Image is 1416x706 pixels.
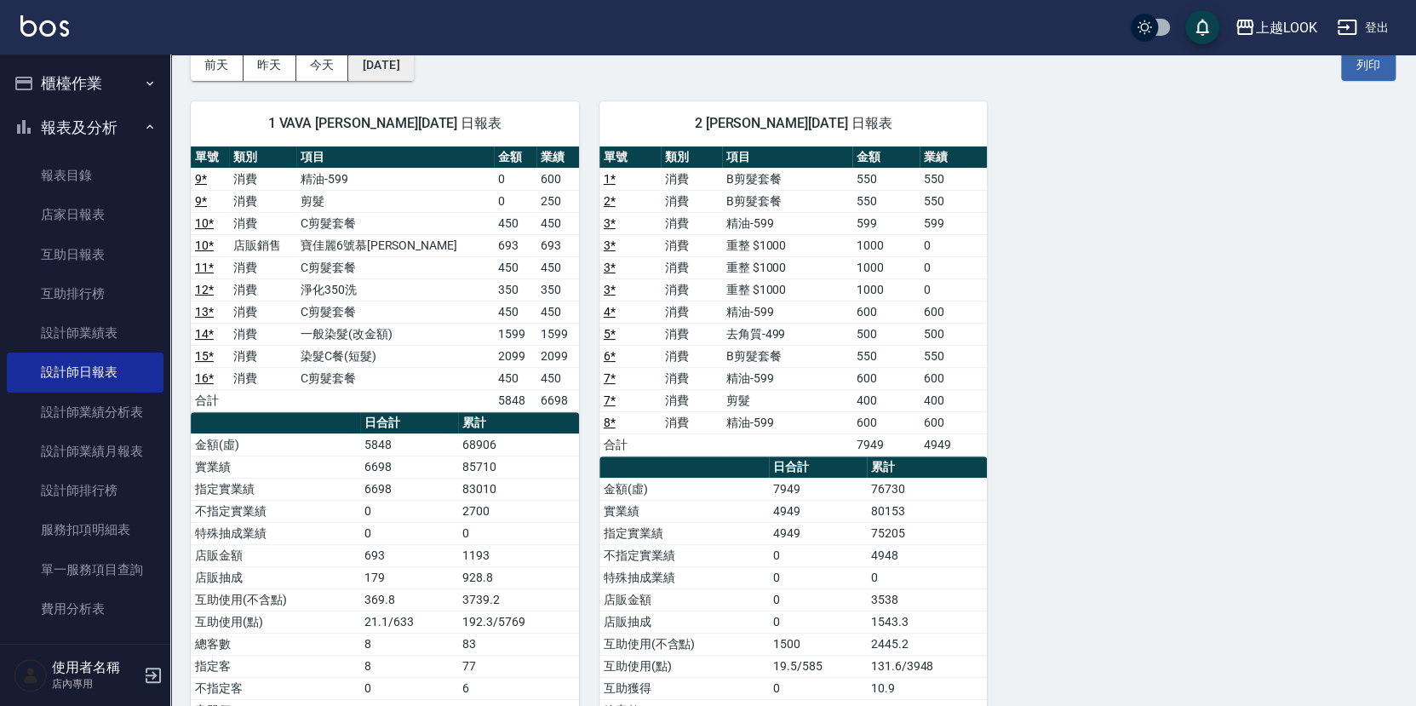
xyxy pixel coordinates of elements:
td: 450 [536,212,579,234]
td: 8 [360,633,458,655]
th: 業績 [536,146,579,169]
th: 業績 [920,146,987,169]
td: 600 [920,367,987,389]
td: 2099 [536,345,579,367]
td: 消費 [661,389,722,411]
td: 550 [852,168,920,190]
td: 6698 [360,456,458,478]
td: 369.8 [360,588,458,611]
td: 600 [920,301,987,323]
td: 剪髮 [296,190,494,212]
td: 550 [852,345,920,367]
th: 類別 [229,146,296,169]
td: 350 [536,278,579,301]
td: 互助獲得 [599,677,769,699]
td: 互助使用(點) [599,655,769,677]
button: 今天 [296,49,349,81]
td: 指定實業績 [191,478,360,500]
button: 前天 [191,49,244,81]
a: 設計師業績表 [7,313,163,353]
td: 實業績 [191,456,360,478]
td: 重整 $1000 [722,234,852,256]
td: 0 [769,611,867,633]
td: 4949 [769,500,867,522]
td: 77 [458,655,579,677]
td: 精油-599 [722,367,852,389]
th: 項目 [722,146,852,169]
td: 21.1/633 [360,611,458,633]
td: 消費 [661,190,722,212]
h5: 使用者名稱 [52,659,139,676]
td: 85710 [458,456,579,478]
td: 實業績 [599,500,769,522]
td: B剪髮套餐 [722,190,852,212]
td: 店販金額 [191,544,360,566]
a: 設計師日報表 [7,353,163,392]
button: save [1185,10,1219,44]
span: 2 [PERSON_NAME][DATE] 日報表 [620,115,967,132]
button: 昨天 [244,49,296,81]
td: B剪髮套餐 [722,345,852,367]
td: 1599 [536,323,579,345]
td: 精油-599 [296,168,494,190]
th: 類別 [661,146,722,169]
td: 250 [536,190,579,212]
th: 金額 [852,146,920,169]
td: 1000 [852,278,920,301]
div: 上越LOOK [1255,17,1316,38]
button: 登出 [1330,12,1396,43]
td: 消費 [229,345,296,367]
td: 0 [920,278,987,301]
td: 0 [360,522,458,544]
td: 0 [769,566,867,588]
td: 500 [852,323,920,345]
td: 76730 [867,478,988,500]
td: 重整 $1000 [722,278,852,301]
td: 消費 [661,234,722,256]
td: 400 [920,389,987,411]
img: Logo [20,15,69,37]
th: 累計 [458,412,579,434]
td: 600 [536,168,579,190]
td: 金額(虛) [599,478,769,500]
td: 互助使用(點) [191,611,360,633]
td: 3739.2 [458,588,579,611]
td: 消費 [661,168,722,190]
td: 10.9 [867,677,988,699]
td: 1500 [769,633,867,655]
td: 5848 [360,433,458,456]
a: 單一服務項目查詢 [7,550,163,589]
td: 68906 [458,433,579,456]
td: 75205 [867,522,988,544]
td: 精油-599 [722,411,852,433]
td: 互助使用(不含點) [191,588,360,611]
td: 8 [360,655,458,677]
td: 不指定實業績 [191,500,360,522]
td: 消費 [229,256,296,278]
td: 精油-599 [722,212,852,234]
td: 金額(虛) [191,433,360,456]
td: 450 [536,256,579,278]
button: [DATE] [348,49,413,81]
button: 櫃檯作業 [7,61,163,106]
td: 7949 [852,433,920,456]
td: 消費 [229,323,296,345]
td: 消費 [661,367,722,389]
th: 累計 [867,456,988,479]
td: 7949 [769,478,867,500]
td: C剪髮套餐 [296,256,494,278]
td: 0 [360,500,458,522]
button: 上越LOOK [1228,10,1323,45]
td: 4949 [769,522,867,544]
td: 特殊抽成業績 [191,522,360,544]
td: 0 [769,544,867,566]
td: 0 [458,522,579,544]
td: 550 [920,168,987,190]
a: 設計師排行榜 [7,471,163,510]
td: 4948 [867,544,988,566]
td: 店販抽成 [191,566,360,588]
td: 1599 [494,323,536,345]
td: 6698 [360,478,458,500]
td: 染髮C餐(短髮) [296,345,494,367]
th: 單號 [599,146,661,169]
